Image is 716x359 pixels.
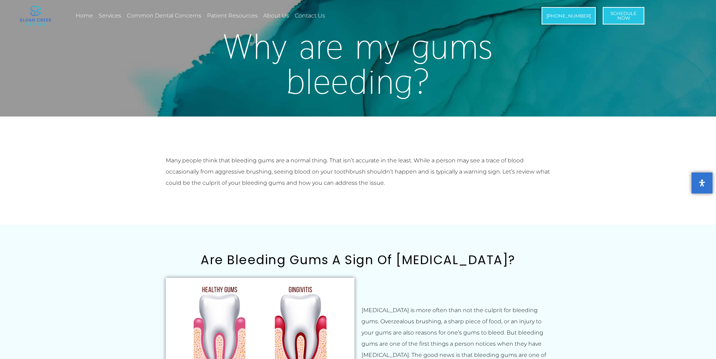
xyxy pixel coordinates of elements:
h2: Are Bleeding Gums A Sign Of [MEDICAL_DATA]? [162,253,554,267]
span: [PHONE_NUMBER] [546,14,591,18]
a: Patient Resources [206,8,259,24]
span: Schedule Now [610,11,637,20]
a: Contact Us [294,8,326,24]
a: About Us [262,8,290,24]
a: Services [98,8,122,24]
nav: Menu [74,8,489,24]
a: ScheduleNow [603,7,644,24]
p: Many people think that bleeding gums are a normal thing. That isn’t accurate in the least. While ... [166,155,550,189]
h1: Why are my gums bleeding? [169,29,547,99]
a: Common Dental Concerns [126,8,202,24]
a: [PHONE_NUMBER] [542,7,596,24]
img: logo [20,6,51,26]
a: Home [74,8,94,24]
button: Open Accessibility Panel [692,173,713,193]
